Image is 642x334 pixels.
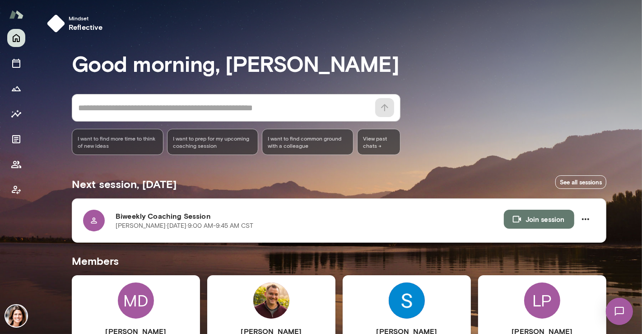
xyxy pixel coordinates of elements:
[72,129,163,155] div: I want to find more time to think of new ideas
[262,129,354,155] div: I want to find common ground with a colleague
[7,29,25,47] button: Home
[78,135,158,149] span: I want to find more time to think of new ideas
[69,14,103,22] span: Mindset
[524,282,560,319] div: LP
[118,282,154,319] div: MD
[7,155,25,174] button: Members
[9,6,23,23] img: Mento
[72,51,606,76] h3: Good morning, [PERSON_NAME]
[389,282,425,319] img: Shannon Payne
[173,135,253,149] span: I want to prep for my upcoming coaching session
[47,14,65,33] img: mindset
[167,129,259,155] div: I want to prep for my upcoming coaching session
[253,282,289,319] img: Jeremy Person
[7,105,25,123] button: Insights
[7,54,25,72] button: Sessions
[7,130,25,148] button: Documents
[72,177,177,191] h5: Next session, [DATE]
[7,181,25,199] button: Client app
[268,135,348,149] span: I want to find common ground with a colleague
[357,129,400,155] span: View past chats ->
[504,210,574,229] button: Join session
[116,211,504,221] h6: Biweekly Coaching Session
[555,175,606,189] a: See all sessions
[116,221,253,231] p: [PERSON_NAME] · [DATE] · 9:00 AM-9:45 AM CST
[72,254,606,268] h5: Members
[5,305,27,327] img: Gwen Throckmorton
[69,22,103,33] h6: reflective
[43,11,110,36] button: Mindsetreflective
[7,80,25,98] button: Growth Plan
